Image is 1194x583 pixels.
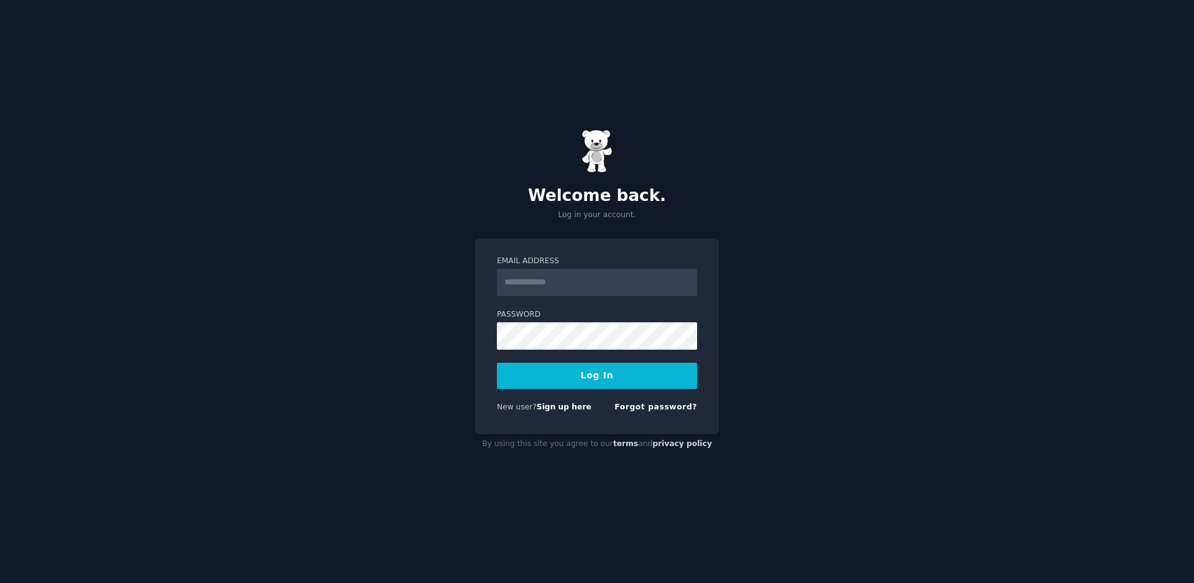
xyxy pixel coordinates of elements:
label: Password [497,309,697,320]
span: New user? [497,403,537,411]
label: Email Address [497,256,697,267]
h2: Welcome back. [475,186,719,206]
div: By using this site you agree to our and [475,434,719,454]
a: privacy policy [652,439,712,448]
a: Sign up here [537,403,591,411]
button: Log In [497,363,697,389]
a: Forgot password? [614,403,697,411]
img: Gummy Bear [581,129,613,173]
p: Log in your account. [475,210,719,221]
a: terms [613,439,638,448]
